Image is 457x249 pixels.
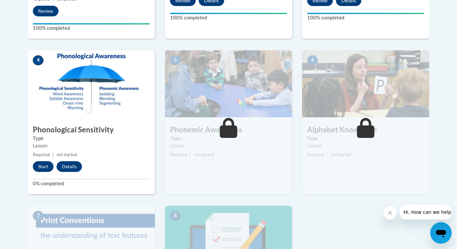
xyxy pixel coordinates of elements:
[170,211,181,221] span: 8
[307,142,424,149] div: Lesson
[190,152,191,157] span: |
[28,50,155,117] img: Course Image
[170,14,287,21] label: 100% completed
[33,152,50,157] span: Required
[33,6,59,16] button: Review
[170,142,287,149] div: Lesson
[430,222,452,244] iframe: Button to launch messaging window
[33,135,150,142] label: Type
[307,55,318,65] span: 6
[383,206,397,220] iframe: Close message
[53,152,54,157] span: |
[4,5,54,10] span: Hi. How can we help?
[307,14,424,21] label: 100% completed
[57,152,77,157] span: not started
[170,152,187,157] span: Required
[165,50,292,117] img: Course Image
[302,125,429,135] h3: Alphabet Knowledge
[170,135,287,142] label: Type
[170,55,181,65] span: 5
[307,152,324,157] span: Required
[57,161,82,172] button: Details
[194,152,214,157] span: not started
[33,24,150,32] label: 100% completed
[170,13,287,14] div: Your progress
[399,205,452,220] iframe: Message from company
[33,161,54,172] button: Start
[33,180,150,187] label: 0% completed
[33,55,43,65] span: 4
[28,125,155,135] h3: Phonological Sensitivity
[327,152,328,157] span: |
[33,23,150,24] div: Your progress
[331,152,351,157] span: not started
[307,135,424,142] label: Type
[33,142,150,149] div: Lesson
[302,50,429,117] img: Course Image
[165,125,292,135] h3: Phonemic Awareness
[307,13,424,14] div: Your progress
[33,211,43,221] span: 7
